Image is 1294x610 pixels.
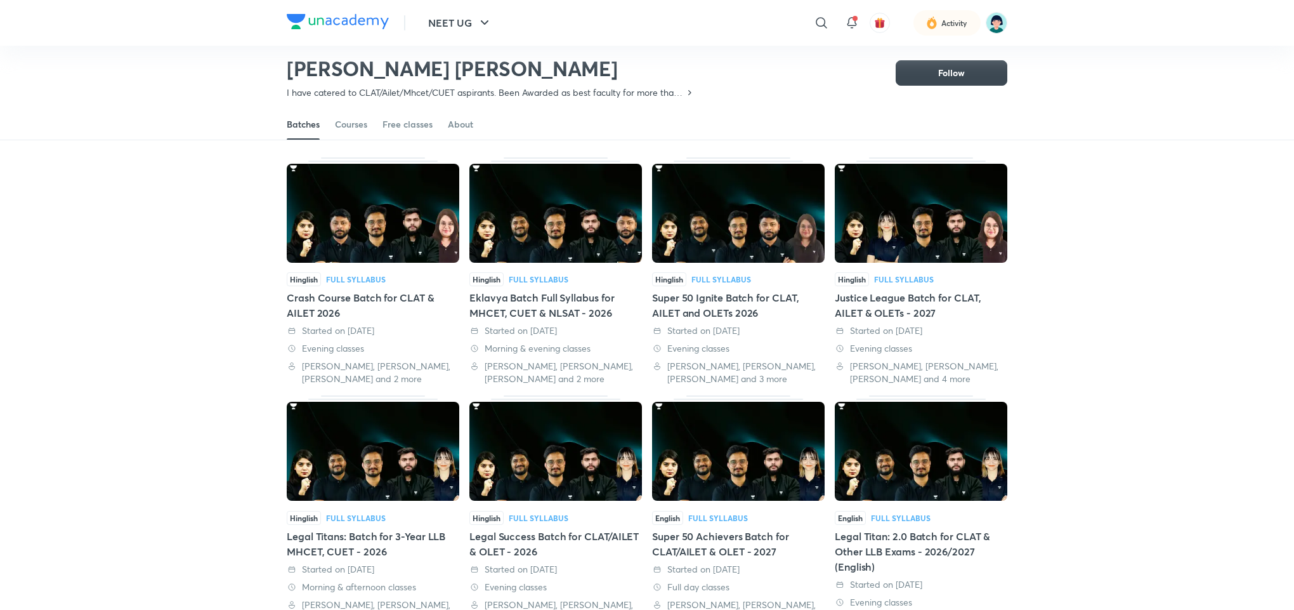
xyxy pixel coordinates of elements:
[688,514,748,522] div: Full Syllabus
[870,13,890,33] button: avatar
[835,272,869,286] span: Hinglish
[926,15,938,30] img: activity
[287,164,459,263] img: Thumbnail
[469,157,642,385] div: Eklavya Batch Full Syllabus for MHCET, CUET & NLSAT - 2026
[287,272,321,286] span: Hinglish
[691,275,751,283] div: Full Syllabus
[469,164,642,263] img: Thumbnail
[835,596,1007,609] div: Evening classes
[938,67,965,79] span: Follow
[835,324,1007,337] div: Started on 19 Jul 2025
[652,164,825,263] img: Thumbnail
[448,118,473,131] div: About
[652,290,825,321] div: Super 50 Ignite Batch for CLAT, AILET and OLETs 2026
[652,324,825,337] div: Started on 30 Jul 2025
[652,360,825,385] div: Kriti Singh, Hani Kumar Sharma, Shikha Puri and 3 more
[287,342,459,355] div: Evening classes
[469,342,642,355] div: Morning & evening classes
[469,581,642,593] div: Evening classes
[835,529,1007,574] div: Legal Titan: 2.0 Batch for CLAT & Other LLB Exams - 2026/2027 (English)
[326,275,386,283] div: Full Syllabus
[469,529,642,559] div: Legal Success Batch for CLAT/AILET & OLET - 2026
[469,272,504,286] span: Hinglish
[986,12,1007,34] img: Priyanka Buty
[835,342,1007,355] div: Evening classes
[652,511,683,525] span: English
[652,563,825,576] div: Started on 20 Jun 2025
[287,324,459,337] div: Started on 28 Aug 2025
[652,402,825,501] img: Thumbnail
[287,109,320,140] a: Batches
[382,118,433,131] div: Free classes
[448,109,473,140] a: About
[835,402,1007,501] img: Thumbnail
[287,56,695,81] h2: [PERSON_NAME] [PERSON_NAME]
[287,563,459,576] div: Started on 7 Jul 2025
[469,360,642,385] div: Hani Kumar Sharma, Shikha Puri, Akash Richhariya and 2 more
[652,342,825,355] div: Evening classes
[287,290,459,321] div: Crash Course Batch for CLAT & AILET 2026
[287,86,684,99] p: I have catered to CLAT/Ailet/Mhcet/CUET aspirants. Been Awarded as best faculty for more than 12 ...
[835,157,1007,385] div: Justice League Batch for CLAT, AILET & OLETs - 2027
[287,118,320,131] div: Batches
[874,275,934,283] div: Full Syllabus
[287,529,459,559] div: Legal Titans: Batch for 3-Year LLB MHCET, CUET - 2026
[287,157,459,385] div: Crash Course Batch for CLAT & AILET 2026
[874,17,886,29] img: avatar
[287,581,459,593] div: Morning & afternoon classes
[652,157,825,385] div: Super 50 Ignite Batch for CLAT, AILET and OLETs 2026
[469,511,504,525] span: Hinglish
[509,275,568,283] div: Full Syllabus
[287,360,459,385] div: Kriti Singh, Shikha Puri, Akash Richhariya and 2 more
[835,578,1007,591] div: Started on 29 May 2025
[835,360,1007,385] div: Kriti Singh, Shikha Puri, Akash Richhariya and 4 more
[835,290,1007,321] div: Justice League Batch for CLAT, AILET & OLETs - 2027
[335,118,367,131] div: Courses
[469,324,642,337] div: Started on 14 Aug 2025
[287,14,389,29] img: Company Logo
[326,514,386,522] div: Full Syllabus
[335,109,367,140] a: Courses
[509,514,568,522] div: Full Syllabus
[287,14,389,32] a: Company Logo
[652,581,825,593] div: Full day classes
[469,402,642,501] img: Thumbnail
[896,60,1007,86] button: Follow
[652,272,686,286] span: Hinglish
[287,402,459,501] img: Thumbnail
[871,514,931,522] div: Full Syllabus
[469,290,642,321] div: Eklavya Batch Full Syllabus for MHCET, CUET & NLSAT - 2026
[287,511,321,525] span: Hinglish
[421,10,500,36] button: NEET UG
[835,511,866,525] span: English
[382,109,433,140] a: Free classes
[652,529,825,559] div: Super 50 Achievers Batch for CLAT/AILET & OLET - 2027
[835,164,1007,263] img: Thumbnail
[469,563,642,576] div: Started on 30 Jun 2025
